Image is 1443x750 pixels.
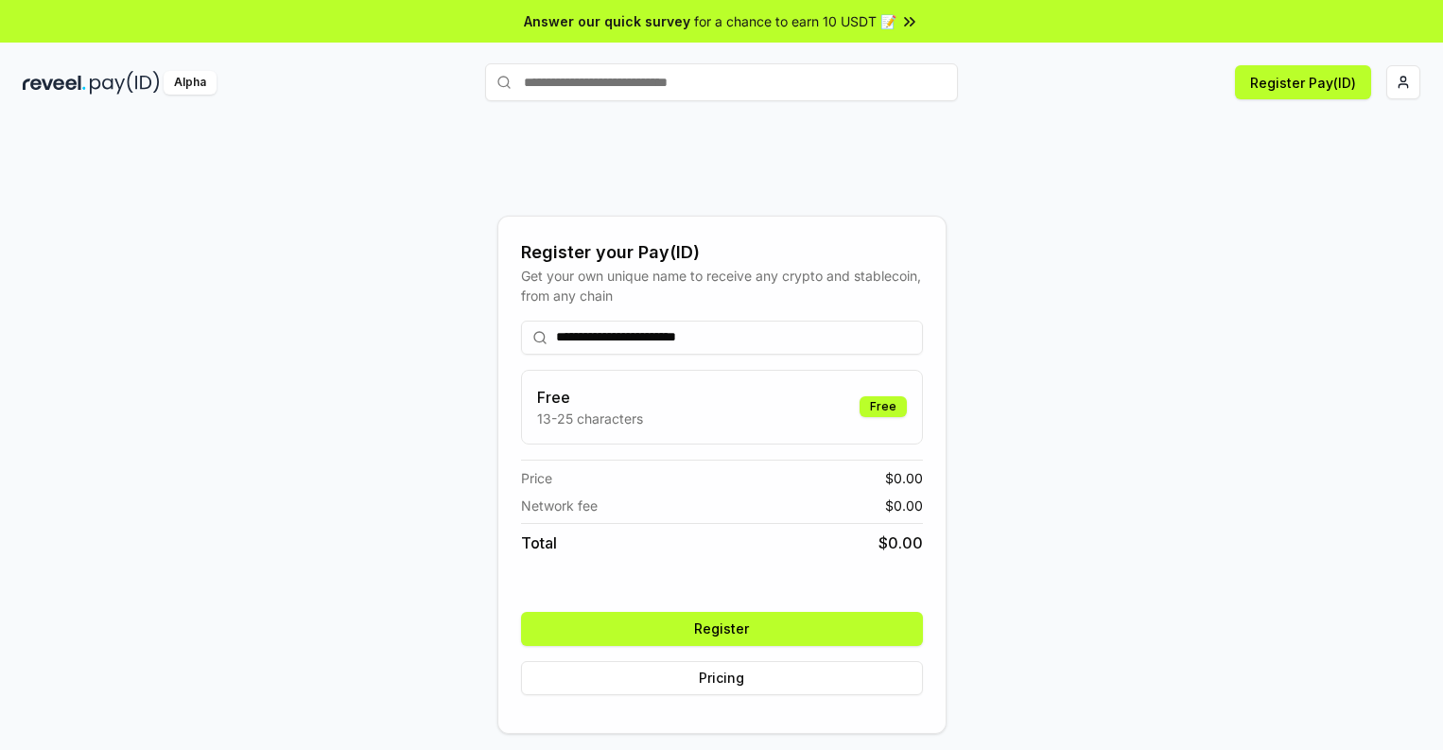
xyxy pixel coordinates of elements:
[164,71,217,95] div: Alpha
[521,661,923,695] button: Pricing
[860,396,907,417] div: Free
[878,532,923,554] span: $ 0.00
[1235,65,1371,99] button: Register Pay(ID)
[885,496,923,515] span: $ 0.00
[537,386,643,409] h3: Free
[537,409,643,428] p: 13-25 characters
[524,11,690,31] span: Answer our quick survey
[521,239,923,266] div: Register your Pay(ID)
[521,612,923,646] button: Register
[521,496,598,515] span: Network fee
[521,532,557,554] span: Total
[885,468,923,488] span: $ 0.00
[23,71,86,95] img: reveel_dark
[694,11,896,31] span: for a chance to earn 10 USDT 📝
[521,468,552,488] span: Price
[90,71,160,95] img: pay_id
[521,266,923,305] div: Get your own unique name to receive any crypto and stablecoin, from any chain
